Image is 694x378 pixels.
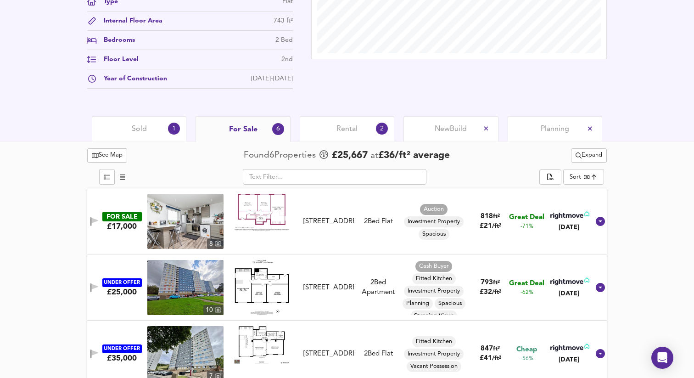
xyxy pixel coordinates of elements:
[435,299,465,308] span: Spacious
[493,214,500,220] span: ft²
[404,216,464,227] div: Investment Property
[300,349,358,359] div: Bentley Court, Parkwood Rise, Keighley, BD21 4RG
[102,344,142,353] div: UNDER OFFER
[420,205,448,214] span: Auction
[272,123,284,135] div: 6
[376,123,388,135] div: 2
[251,74,293,84] div: [DATE]-[DATE]
[419,229,449,240] div: Spacious
[570,173,581,181] div: Sort
[281,55,293,64] div: 2nd
[92,150,123,161] span: See Map
[493,346,500,352] span: ft²
[435,298,465,309] div: Spacious
[576,150,602,161] span: Expand
[96,16,162,26] div: Internal Floor Area
[203,305,224,315] div: 10
[520,223,533,231] span: -71%
[370,152,378,160] span: at
[539,169,561,185] div: split button
[404,286,464,297] div: Investment Property
[410,312,457,320] span: Stunning Views
[364,217,393,226] div: 2 Bed Flat
[595,282,606,293] svg: Show Details
[481,279,493,286] span: 793
[147,260,224,315] a: property thumbnail 10
[410,310,457,322] div: Stunning Views
[419,230,449,238] span: Spacious
[303,349,354,359] div: [STREET_ADDRESS]
[303,283,354,293] div: [STREET_ADDRESS]
[492,289,501,295] span: / ft²
[96,35,135,45] div: Bedrooms
[407,362,461,371] span: Vacant Possession
[571,148,607,163] div: split button
[520,355,533,363] span: -56%
[492,355,501,361] span: / ft²
[404,349,464,360] div: Investment Property
[336,124,358,134] span: Rental
[404,218,464,226] span: Investment Property
[493,280,500,286] span: ft²
[87,188,607,254] div: FOR SALE£17,000 property thumbnail 8 Floorplan[STREET_ADDRESS]2Bed FlatAuctionInvestment Property...
[102,212,142,221] div: FOR SALE
[415,262,452,271] span: Cash Buyer
[420,204,448,215] div: Auction
[332,149,368,163] span: £ 25,667
[480,355,501,362] span: £ 41
[147,260,224,315] img: property thumbnail
[235,260,289,315] img: Floorplan
[404,350,464,358] span: Investment Property
[412,273,456,284] div: Fitted Kitchen
[492,223,501,229] span: / ft²
[207,239,224,249] div: 8
[651,347,673,369] div: Open Intercom Messenger
[480,223,501,230] span: £ 21
[548,355,589,364] div: [DATE]
[403,299,433,308] span: Planning
[96,55,139,64] div: Floor Level
[404,287,464,295] span: Investment Property
[481,345,493,352] span: 847
[244,149,318,162] div: Found 6 Propert ies
[548,289,589,298] div: [DATE]
[96,74,167,84] div: Year of Construction
[243,169,426,185] input: Text Filter...
[412,338,456,346] span: Fitted Kitchen
[358,278,399,298] div: 2 Bed Apartment
[132,124,147,134] span: Sold
[541,124,569,134] span: Planning
[563,169,604,185] div: Sort
[571,148,607,163] button: Expand
[107,287,137,297] div: £25,000
[509,213,544,222] span: Great Deal
[481,213,493,220] span: 818
[407,361,461,372] div: Vacant Possession
[303,217,354,226] div: [STREET_ADDRESS]
[87,254,607,321] div: UNDER OFFER£25,000 property thumbnail 10 Floorplan[STREET_ADDRESS]2Bed ApartmentCash BuyerFitted ...
[229,124,257,135] span: For Sale
[168,123,180,135] div: 1
[415,261,452,272] div: Cash Buyer
[147,194,224,249] a: property thumbnail 8
[234,326,289,363] img: Floorplan
[520,289,533,297] span: -62%
[300,283,358,293] div: Parkwood Court, Parkwood Rise, Keighley, West Yorkshire
[274,16,293,26] div: 743 ft²
[378,151,450,160] span: £ 36 / ft² average
[102,278,142,287] div: UNDER OFFER
[516,345,537,355] span: Cheap
[480,289,501,296] span: £ 32
[595,216,606,227] svg: Show Details
[403,298,433,309] div: Planning
[412,336,456,347] div: Fitted Kitchen
[275,35,293,45] div: 2 Bed
[147,194,224,249] img: property thumbnail
[87,148,127,163] button: See Map
[548,223,589,232] div: [DATE]
[234,194,289,231] img: Floorplan
[595,348,606,359] svg: Show Details
[435,124,467,134] span: New Build
[107,353,137,363] div: £35,000
[412,275,456,283] span: Fitted Kitchen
